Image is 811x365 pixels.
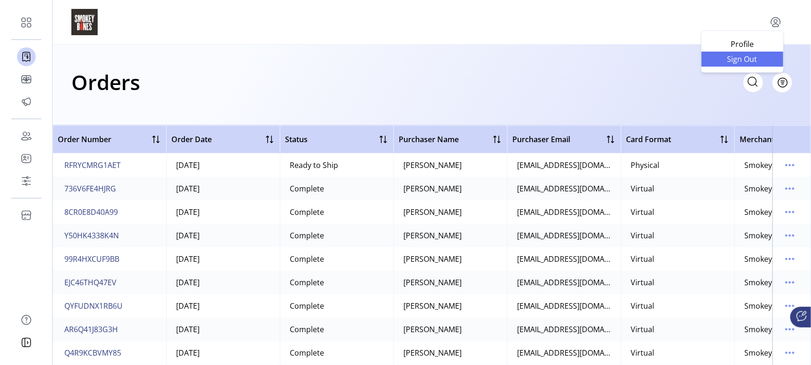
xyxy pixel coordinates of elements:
span: QYFUDNX1RB6U [64,300,123,312]
button: Filter Button [772,73,792,92]
span: Card Format [626,134,671,145]
button: menu [782,205,797,220]
div: Virtual [631,206,654,218]
button: menu [782,345,797,360]
div: [PERSON_NAME] [403,183,462,194]
td: [DATE] [166,341,280,365]
span: Y50HK4338K4N [64,230,119,241]
span: RFRYCMRG1AET [64,160,121,171]
div: Smokey Bones [744,300,796,312]
button: AR6Q41J83G3H [62,322,120,337]
button: menu [782,298,797,313]
td: [DATE] [166,294,280,318]
div: [EMAIL_ADDRESS][DOMAIN_NAME] [517,160,611,171]
button: 99R4HXCUF9BB [62,251,121,266]
span: 736V6FE4HJRG [64,183,116,194]
span: Profile [707,40,778,48]
div: Complete [290,324,324,335]
div: Smokey Bones [744,183,796,194]
div: Physical [631,160,659,171]
button: menu [782,181,797,196]
button: menu [782,228,797,243]
span: Purchaser Email [512,134,570,145]
div: [EMAIL_ADDRESS][DOMAIN_NAME] [517,324,611,335]
div: [EMAIL_ADDRESS][DOMAIN_NAME] [517,277,611,288]
button: EJC46THQ47EV [62,275,118,290]
div: Virtual [631,253,654,265]
span: Status [285,134,308,145]
span: AR6Q41J83G3H [64,324,118,335]
div: Virtual [631,277,654,288]
button: Q4R9KCBVMY85 [62,345,123,360]
div: [PERSON_NAME] [403,347,462,358]
div: [EMAIL_ADDRESS][DOMAIN_NAME] [517,206,611,218]
span: Q4R9KCBVMY85 [64,347,121,358]
div: Complete [290,253,324,265]
button: 8CR0E8D40A99 [62,205,120,220]
td: [DATE] [166,247,280,271]
div: Virtual [631,347,654,358]
span: Purchaser Name [399,134,459,145]
td: [DATE] [166,177,280,200]
div: [PERSON_NAME] [403,160,462,171]
div: Complete [290,277,324,288]
button: QYFUDNX1RB6U [62,298,124,313]
div: Smokey Bones [744,324,796,335]
div: Smokey Bones [744,160,796,171]
span: EJC46THQ47EV [64,277,116,288]
div: Smokey Bones [744,230,796,241]
div: Complete [290,300,324,312]
span: Order Number [58,134,111,145]
span: 99R4HXCUF9BB [64,253,119,265]
div: [EMAIL_ADDRESS][DOMAIN_NAME] [517,253,611,265]
div: Virtual [631,324,654,335]
div: [PERSON_NAME] [403,300,462,312]
div: Ready to Ship [290,160,338,171]
div: Virtual [631,300,654,312]
td: [DATE] [166,271,280,294]
td: [DATE] [166,153,280,177]
button: menu [782,275,797,290]
div: [EMAIL_ADDRESS][DOMAIN_NAME] [517,183,611,194]
span: Order Date [171,134,212,145]
div: Complete [290,230,324,241]
button: menu [782,322,797,337]
div: Smokey Bones [744,347,796,358]
div: [PERSON_NAME] [403,230,462,241]
td: [DATE] [166,318,280,341]
div: Smokey Bones [744,253,796,265]
div: [EMAIL_ADDRESS][DOMAIN_NAME] [517,300,611,312]
a: Profile [702,37,783,52]
img: logo [71,9,98,35]
span: 8CR0E8D40A99 [64,206,118,218]
td: [DATE] [166,224,280,247]
span: Sign Out [707,55,778,63]
button: menu [768,15,783,30]
h1: Orders [71,66,140,99]
div: Complete [290,206,324,218]
li: Sign Out [702,52,783,67]
button: menu [782,158,797,173]
div: [PERSON_NAME] [403,253,462,265]
div: Smokey Bones [744,206,796,218]
button: menu [782,251,797,266]
button: Y50HK4338K4N [62,228,121,243]
div: [PERSON_NAME] [403,324,462,335]
td: [DATE] [166,200,280,224]
div: Virtual [631,183,654,194]
div: Complete [290,183,324,194]
div: Virtual [631,230,654,241]
div: [EMAIL_ADDRESS][DOMAIN_NAME] [517,230,611,241]
div: [EMAIL_ADDRESS][DOMAIN_NAME] [517,347,611,358]
div: Smokey Bones [744,277,796,288]
div: [PERSON_NAME] [403,277,462,288]
button: RFRYCMRG1AET [62,158,123,173]
button: 736V6FE4HJRG [62,181,118,196]
div: Complete [290,347,324,358]
span: Merchant [740,134,774,145]
div: [PERSON_NAME] [403,206,462,218]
